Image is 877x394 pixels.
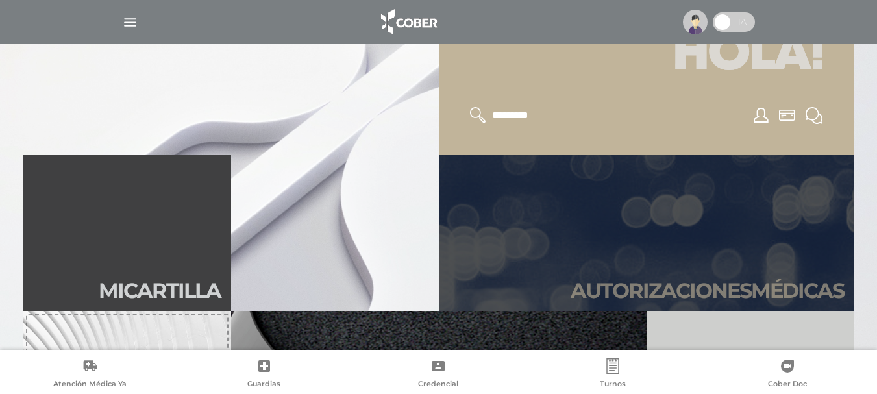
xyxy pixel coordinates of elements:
a: Cober Doc [700,358,874,391]
a: Guardias [177,358,352,391]
h2: Autori zaciones médicas [571,278,844,303]
img: profile-placeholder.svg [683,10,708,34]
a: Credencial [351,358,526,391]
a: Micartilla [23,155,231,311]
span: Guardias [247,379,280,391]
h2: Mi car tilla [99,278,221,303]
h1: Hola! [454,19,839,92]
img: logo_cober_home-white.png [374,6,442,38]
a: Atención Médica Ya [3,358,177,391]
a: Turnos [526,358,700,391]
span: Atención Médica Ya [53,379,127,391]
span: Credencial [418,379,458,391]
span: Cober Doc [768,379,807,391]
a: Autorizacionesmédicas [439,155,854,311]
span: Turnos [600,379,626,391]
img: Cober_menu-lines-white.svg [122,14,138,31]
